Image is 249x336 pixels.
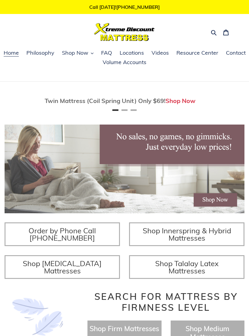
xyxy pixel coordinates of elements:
[5,222,120,246] a: Order by Phone Call [PHONE_NUMBER]
[226,49,246,57] span: Contact
[131,109,137,111] button: Page 3
[165,97,196,105] a: Shop Now
[120,49,144,57] span: Locations
[148,49,172,58] a: Videos
[103,59,146,66] span: Volume Accounts
[4,49,19,57] span: Home
[1,49,22,58] a: Home
[23,49,57,58] a: Philosophy
[121,109,128,111] button: Page 2
[90,324,159,333] a: Shop Firm Mattresses
[155,259,219,275] span: Shop Talalay Latex Mattresses
[45,97,165,105] span: Twin Mattress (Coil Spring Unit) Only $69!
[94,291,238,313] span: Search for Mattress by Firmness Level
[5,255,120,279] a: Shop [MEDICAL_DATA] Mattresses
[173,49,221,58] a: Resource Center
[100,58,149,67] a: Volume Accounts
[152,49,169,57] span: Videos
[94,23,155,41] img: Xtreme Discount Mattress
[116,4,160,10] a: [PHONE_NUMBER]
[176,49,218,57] span: Resource Center
[62,49,88,57] span: Shop Now
[129,222,244,246] a: Shop Innerspring & Hybrid Mattresses
[143,226,231,242] span: Shop Innerspring & Hybrid Mattresses
[23,259,102,275] span: Shop [MEDICAL_DATA] Mattresses
[117,49,147,58] a: Locations
[26,49,54,57] span: Philosophy
[101,49,112,57] span: FAQ
[112,109,118,111] button: Page 1
[5,125,244,213] img: herobannermay2022-1652879215306_1200x.jpg
[98,49,115,58] a: FAQ
[223,49,249,58] a: Contact
[59,49,97,58] button: Shop Now
[129,255,244,279] a: Shop Talalay Latex Mattresses
[29,226,96,242] span: Order by Phone Call [PHONE_NUMBER]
